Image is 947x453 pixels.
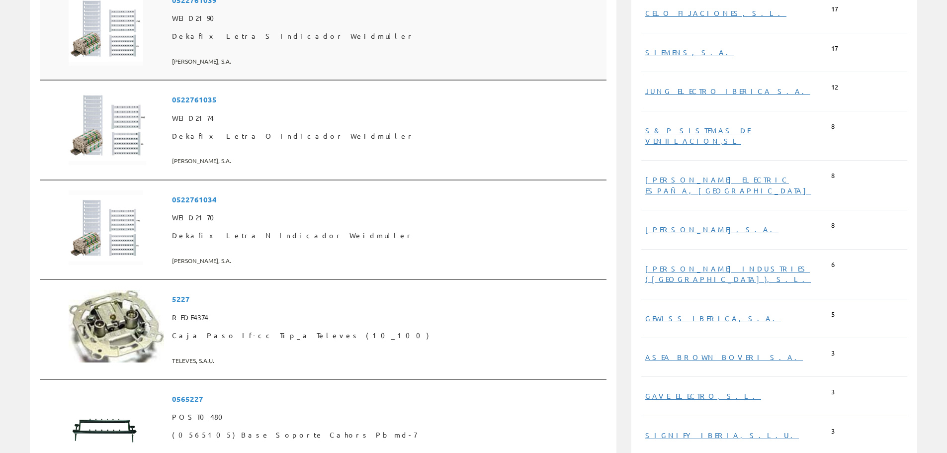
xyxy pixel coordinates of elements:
[645,431,799,440] a: SIGNIFY IBERIA, S.L.U.
[645,126,750,145] a: S&P SISTEMAS DE VENTILACION,SL
[172,209,603,227] span: WEID2170
[645,353,803,362] a: ASEA BROWN BOVERI S.A.
[645,48,734,57] a: SIEMENS, S.A.
[172,253,603,269] span: [PERSON_NAME], S.A.
[172,408,603,426] span: POST0480
[69,290,164,362] img: Foto artículo Caja Paso If-cc Tip_a Televes (10_100) (192x145.92)
[172,353,603,369] span: TELEVES, S.A.U.
[645,87,810,95] a: JUNG ELECTRO IBERICA S.A.
[645,314,781,323] a: GEWISS IBERICA, S.A.
[831,349,835,358] span: 3
[172,190,603,209] span: 0522761034
[645,175,811,194] a: [PERSON_NAME] ELECTRIC ESPAÑA, [GEOGRAPHIC_DATA]
[645,391,761,400] a: GAVE ELECTRO, S.L.
[831,221,835,230] span: 8
[69,91,146,165] img: Foto artículo Dekafix Letra O Indicador Weidmuller (156.04838709677x150)
[172,9,603,27] span: WEID2190
[172,109,603,127] span: WEID2174
[172,53,603,70] span: [PERSON_NAME], S.A.
[172,153,603,169] span: [PERSON_NAME], S.A.
[831,171,835,181] span: 8
[69,190,143,265] img: Foto artículo Dekafix Letra N Indicador Weidmuller (150x150)
[172,426,603,444] span: (0565105) Base Soporte Cahors Pbmd-7
[831,122,835,131] span: 8
[645,225,778,234] a: [PERSON_NAME], S.A.
[172,127,603,145] span: Dekafix Letra O Indicador Weidmuller
[831,310,835,319] span: 5
[831,44,838,53] span: 17
[831,83,838,92] span: 12
[831,387,835,397] span: 3
[172,390,603,408] span: 0565227
[172,290,603,308] span: 5227
[645,8,786,17] a: CELO FIJACIONES, S.L.
[172,327,603,345] span: Caja Paso If-cc Tip_a Televes (10_100)
[831,260,835,270] span: 6
[831,427,835,436] span: 3
[172,309,603,327] span: REDE4374
[172,227,603,245] span: Dekafix Letra N Indicador Weidmuller
[645,264,811,283] a: [PERSON_NAME] INDUSTRIES ([GEOGRAPHIC_DATA]), S.L.
[831,4,838,14] span: 17
[172,27,603,45] span: Dekafix Letra S Indicador Weidmuller
[172,91,603,109] span: 0522761035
